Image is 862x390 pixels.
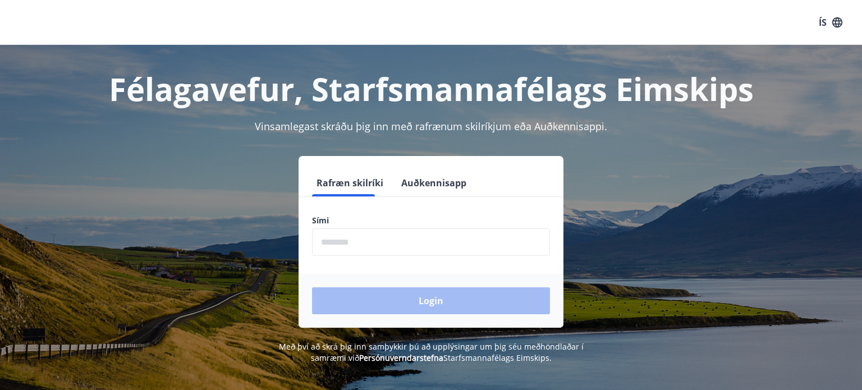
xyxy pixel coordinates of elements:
[40,67,822,110] h1: Félagavefur, Starfsmannafélags Eimskips
[359,352,443,363] a: Persónuverndarstefna
[255,120,607,133] span: Vinsamlegast skráðu þig inn með rafrænum skilríkjum eða Auðkennisappi.
[279,341,584,363] span: Með því að skrá þig inn samþykkir þú að upplýsingar um þig séu meðhöndlaðar í samræmi við Starfsm...
[397,169,471,196] button: Auðkennisapp
[312,215,550,226] label: Sími
[813,12,849,33] button: ÍS
[312,169,388,196] button: Rafræn skilríki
